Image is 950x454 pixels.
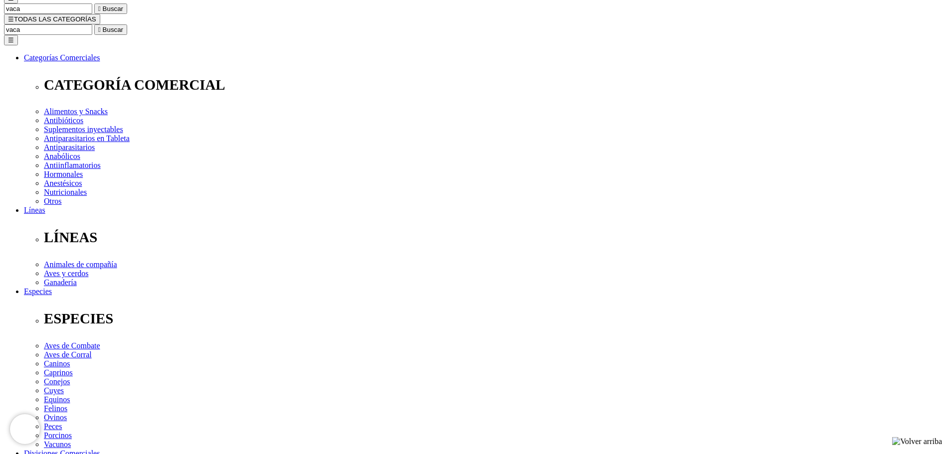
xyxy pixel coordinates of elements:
i:  [98,5,101,12]
button:  Buscar [94,24,127,35]
a: Conejos [44,377,70,386]
i:  [98,26,101,33]
a: Ovinos [44,413,67,422]
a: Hormonales [44,170,83,178]
a: Otros [44,197,62,205]
input: Buscar [4,3,92,14]
button:  Buscar [94,3,127,14]
a: Aves de Combate [44,341,100,350]
a: Caninos [44,359,70,368]
img: Volver arriba [892,437,942,446]
a: Antiparasitarios en Tableta [44,134,130,143]
a: Suplementos inyectables [44,125,123,134]
a: Porcinos [44,431,72,440]
a: Aves y cerdos [44,269,88,278]
a: Vacunos [44,440,71,449]
a: Caprinos [44,368,73,377]
p: LÍNEAS [44,229,946,246]
a: Ganadería [44,278,77,287]
a: Especies [24,287,52,296]
iframe: Brevo live chat [10,414,40,444]
a: Líneas [24,206,45,214]
a: Anestésicos [44,179,82,187]
p: CATEGORÍA COMERCIAL [44,77,946,93]
button: ☰ [4,35,18,45]
button: ☰TODAS LAS CATEGORÍAS [4,14,100,24]
span: Buscar [103,26,123,33]
p: ESPECIES [44,310,946,327]
a: Cuyes [44,386,64,395]
span: ☰ [8,15,14,23]
a: Aves de Corral [44,350,92,359]
a: Anabólicos [44,152,80,160]
a: Categorías Comerciales [24,53,100,62]
a: Antiinflamatorios [44,161,101,169]
a: Peces [44,422,62,431]
a: Nutricionales [44,188,87,196]
a: Antiparasitarios [44,143,95,151]
a: Animales de compañía [44,260,117,269]
input: Buscar [4,24,92,35]
a: Felinos [44,404,67,413]
a: Antibióticos [44,116,83,125]
a: Equinos [44,395,70,404]
a: Alimentos y Snacks [44,107,108,116]
span: Buscar [103,5,123,12]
